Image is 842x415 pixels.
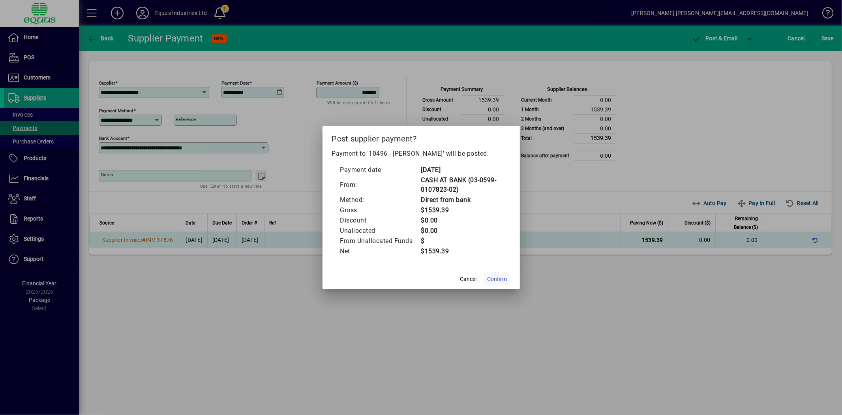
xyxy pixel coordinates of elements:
td: Method: [340,195,421,205]
button: Confirm [484,272,510,286]
span: Cancel [460,275,477,283]
td: Gross [340,205,421,215]
td: [DATE] [421,165,503,175]
p: Payment to '10496 - [PERSON_NAME]' will be posted. [332,149,510,158]
td: From Unallocated Funds [340,236,421,246]
td: $0.00 [421,226,503,236]
td: Discount [340,215,421,226]
span: Confirm [488,275,507,283]
button: Cancel [456,272,481,286]
td: From: [340,175,421,195]
td: Net [340,246,421,257]
td: $ [421,236,503,246]
td: $0.00 [421,215,503,226]
td: Payment date [340,165,421,175]
h2: Post supplier payment? [323,126,520,149]
td: $1539.39 [421,246,503,257]
td: $1539.39 [421,205,503,215]
td: CASH AT BANK (03-0599-0107823-02) [421,175,503,195]
td: Direct from bank [421,195,503,205]
td: Unallocated [340,226,421,236]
